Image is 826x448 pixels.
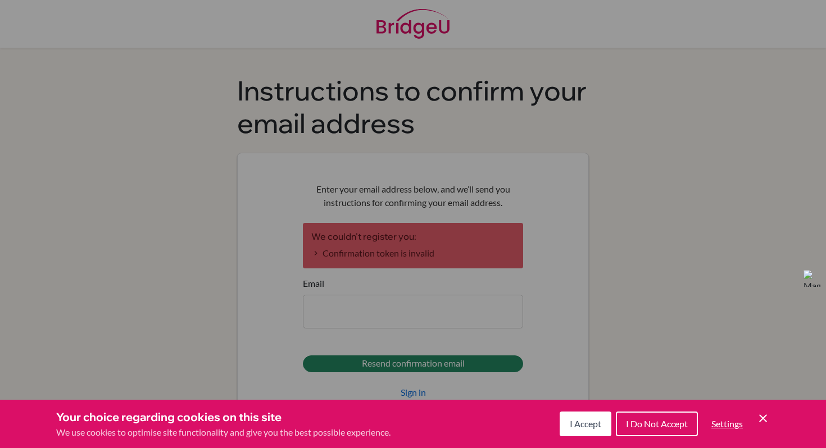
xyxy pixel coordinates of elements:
button: Save and close [756,412,770,425]
button: I Do Not Accept [616,412,698,436]
button: Settings [702,413,752,435]
h3: Your choice regarding cookies on this site [56,409,391,426]
p: We use cookies to optimise site functionality and give you the best possible experience. [56,426,391,439]
span: Settings [711,418,743,429]
span: I Accept [570,418,601,429]
span: I Do Not Accept [626,418,688,429]
button: I Accept [560,412,611,436]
